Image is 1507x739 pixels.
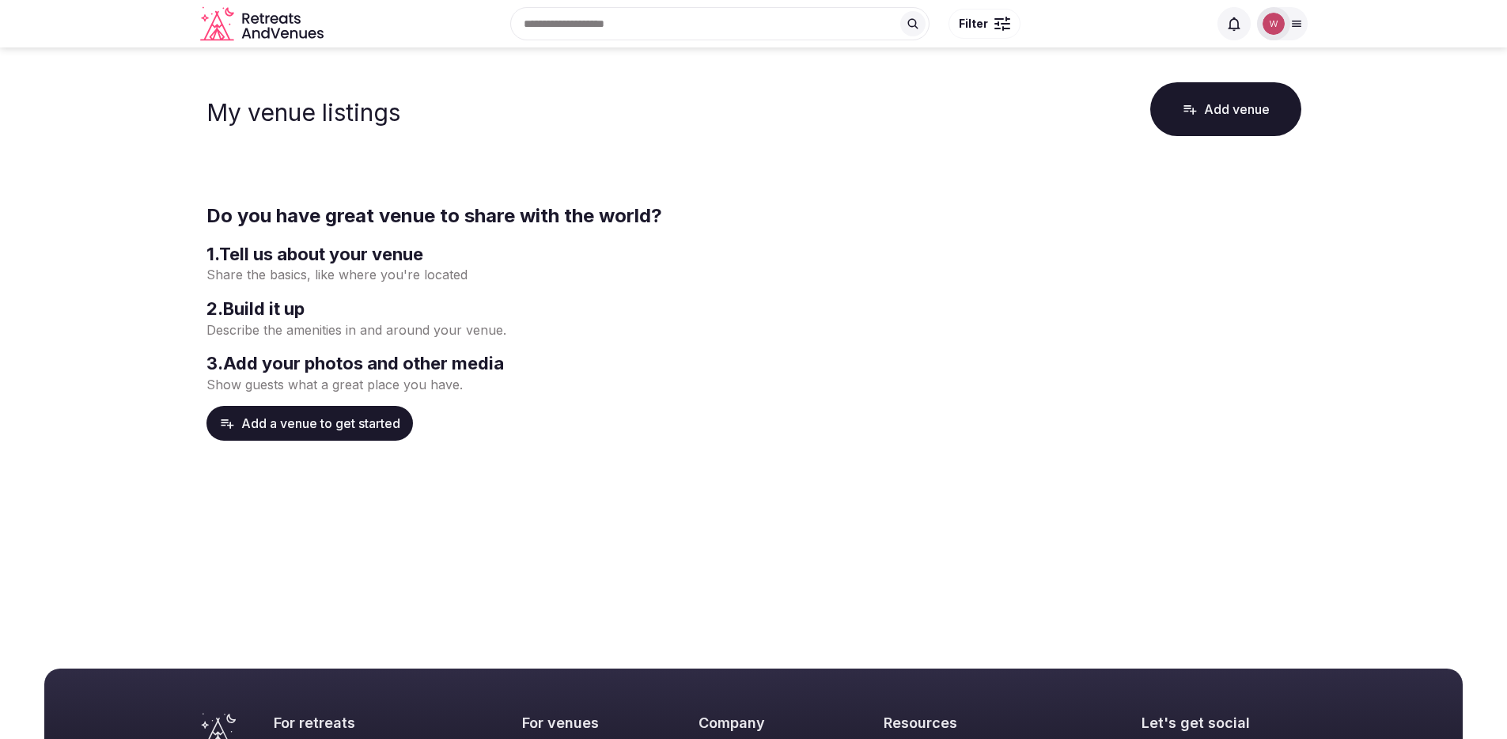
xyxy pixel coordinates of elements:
[699,713,807,733] h2: Company
[206,266,748,283] p: Share the basics, like where you're located
[1142,713,1308,733] h2: Let's get social
[854,171,1208,443] img: Create venue
[274,713,445,733] h2: For retreats
[200,6,327,42] a: Visit the homepage
[884,713,1064,733] h2: Resources
[206,321,748,339] p: Describe the amenities in and around your venue.
[949,9,1020,39] button: Filter
[206,406,413,441] button: Add a venue to get started
[1150,82,1301,136] button: Add venue
[959,16,988,32] span: Filter
[206,376,748,393] p: Show guests what a great place you have.
[206,351,748,376] h3: 3 . Add your photos and other media
[200,6,327,42] svg: Retreats and Venues company logo
[206,203,748,229] h2: Do you have great venue to share with the world?
[206,242,748,267] h3: 1 . Tell us about your venue
[206,297,748,321] h3: 2 . Build it up
[1263,13,1285,35] img: William Chin
[522,713,621,733] h2: For venues
[206,98,400,127] h1: My venue listings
